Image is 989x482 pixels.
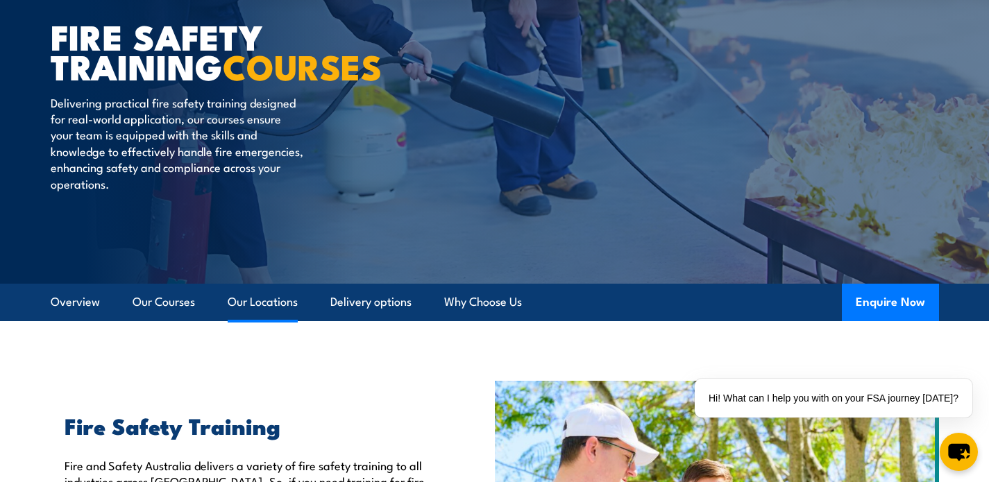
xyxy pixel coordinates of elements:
a: Our Locations [228,284,298,320]
a: Why Choose Us [444,284,522,320]
h1: FIRE SAFETY TRAINING [51,21,394,80]
a: Overview [51,284,100,320]
strong: COURSES [223,39,382,92]
a: Our Courses [133,284,195,320]
button: Enquire Now [842,284,939,321]
div: Hi! What can I help you with on your FSA journey [DATE]? [695,379,972,418]
button: chat-button [940,433,978,471]
h2: Fire Safety Training [65,415,431,435]
p: Delivering practical fire safety training designed for real-world application, our courses ensure... [51,94,304,191]
a: Delivery options [330,284,412,320]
